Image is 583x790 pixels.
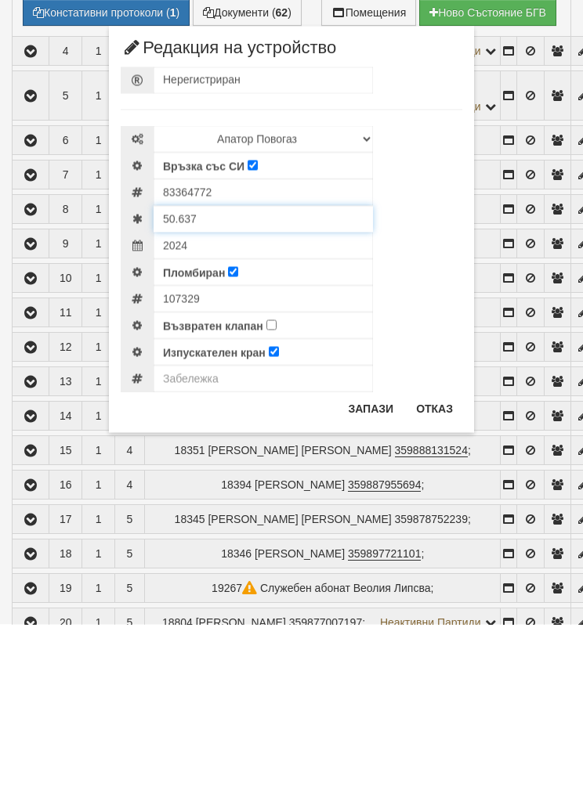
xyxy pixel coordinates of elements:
label: Връзка със СИ [163,324,244,340]
input: Връзка със СИ [248,326,258,336]
span: Редакция на устройство [121,204,336,233]
input: Изпускателен кран [269,512,279,522]
input: Възвратен клапан [266,485,277,496]
input: Номер на Холендрова гайка [154,451,373,478]
span: Нерегистриран [163,239,241,251]
input: Забележка [154,531,373,557]
label: Пломбиран [163,431,225,446]
select: Марка и Модел [154,291,373,318]
input: Метрологична годност [154,398,373,424]
button: Отказ [407,561,462,586]
button: Запази [339,561,403,586]
label: Възвратен клапан [163,484,263,500]
label: Изпускателен кран [163,510,266,526]
input: Пломбиран [228,432,238,442]
input: Сериен номер [154,344,373,371]
input: Текущо показание [154,371,373,398]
